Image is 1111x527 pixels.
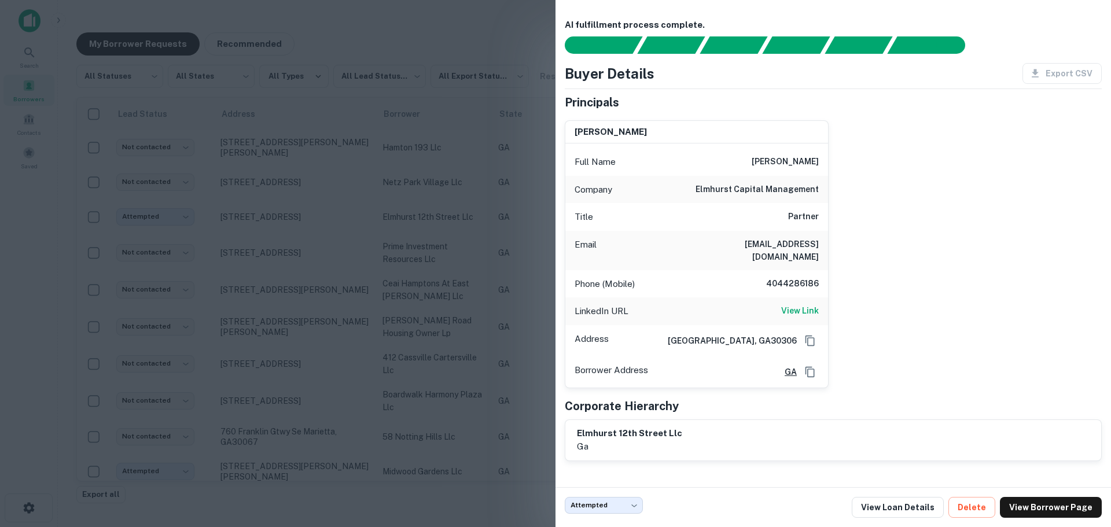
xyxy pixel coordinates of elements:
[700,36,767,54] div: Documents found, AI parsing details...
[1000,497,1102,518] a: View Borrower Page
[752,155,819,169] h6: [PERSON_NAME]
[577,427,682,440] h6: elmhurst 12th street llc
[575,238,597,263] p: Email
[575,332,609,349] p: Address
[762,36,830,54] div: Principals found, AI now looking for contact information...
[565,497,643,514] div: Attempted
[1053,434,1111,490] iframe: Chat Widget
[575,363,648,381] p: Borrower Address
[852,497,944,518] a: View Loan Details
[577,440,682,454] p: ga
[749,277,819,291] h6: 4044286186
[565,63,654,84] h4: Buyer Details
[575,304,628,318] p: LinkedIn URL
[775,366,797,378] a: GA
[781,304,819,318] a: View Link
[637,36,705,54] div: Your request is received and processing...
[658,334,797,347] h6: [GEOGRAPHIC_DATA], GA30306
[888,36,979,54] div: AI fulfillment process complete.
[575,183,612,197] p: Company
[680,238,819,263] h6: [EMAIL_ADDRESS][DOMAIN_NAME]
[565,397,679,415] h5: Corporate Hierarchy
[948,497,995,518] button: Delete
[801,363,819,381] button: Copy Address
[575,155,616,169] p: Full Name
[575,277,635,291] p: Phone (Mobile)
[575,210,593,224] p: Title
[781,304,819,317] h6: View Link
[551,36,638,54] div: Sending borrower request to AI...
[696,183,819,197] h6: elmhurst capital management
[565,19,1102,32] h6: AI fulfillment process complete.
[565,94,619,111] h5: Principals
[788,210,819,224] h6: Partner
[801,332,819,349] button: Copy Address
[575,126,647,139] h6: [PERSON_NAME]
[825,36,892,54] div: Principals found, still searching for contact information. This may take time...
